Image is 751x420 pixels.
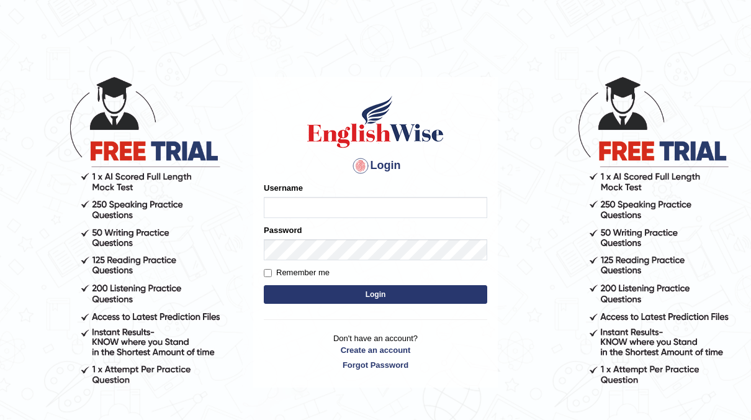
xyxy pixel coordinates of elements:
[264,156,487,176] h4: Login
[264,224,302,236] label: Password
[264,332,487,371] p: Don't have an account?
[264,285,487,304] button: Login
[305,94,446,150] img: Logo of English Wise sign in for intelligent practice with AI
[264,359,487,371] a: Forgot Password
[264,267,330,279] label: Remember me
[264,344,487,356] a: Create an account
[264,269,272,277] input: Remember me
[264,182,303,194] label: Username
